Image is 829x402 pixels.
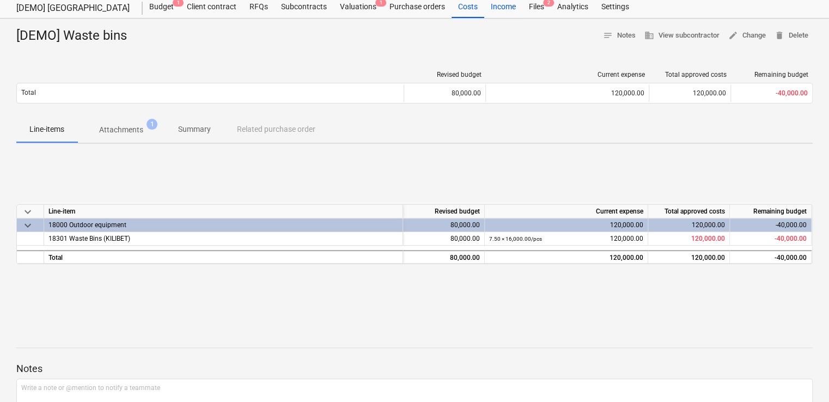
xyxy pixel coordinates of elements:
[649,84,730,102] div: 120,000.00
[603,31,613,40] span: notes
[648,218,730,232] div: 120,000.00
[730,250,812,264] div: -40,000.00
[775,235,807,242] span: -40,000.00
[724,27,770,44] button: Change
[48,218,398,232] div: 18000 Outdoor equipment
[178,124,211,135] p: Summary
[640,27,724,44] button: View subcontractor
[44,205,403,218] div: Line-item
[403,232,485,246] div: 80,000.00
[490,71,645,78] div: Current expense
[489,218,643,232] div: 120,000.00
[21,205,34,218] span: keyboard_arrow_down
[770,27,813,44] button: Delete
[147,119,157,130] span: 1
[21,88,36,98] p: Total
[644,29,720,42] span: View subcontractor
[730,218,812,232] div: -40,000.00
[404,84,485,102] div: 80,000.00
[776,89,808,97] span: -40,000.00
[730,205,812,218] div: Remaining budget
[603,29,636,42] span: Notes
[775,31,784,40] span: delete
[490,89,644,97] div: 120,000.00
[16,27,136,45] div: [DEMO] Waste bins
[485,205,648,218] div: Current expense
[489,232,643,246] div: 120,000.00
[16,3,130,14] div: [DEMO] [GEOGRAPHIC_DATA]
[403,218,485,232] div: 80,000.00
[21,219,34,232] span: keyboard_arrow_down
[644,31,654,40] span: business
[735,71,808,78] div: Remaining budget
[728,31,738,40] span: edit
[691,235,725,242] span: 120,000.00
[654,71,727,78] div: Total approved costs
[403,205,485,218] div: Revised budget
[728,29,766,42] span: Change
[44,250,403,264] div: Total
[403,250,485,264] div: 80,000.00
[16,362,813,375] p: Notes
[29,124,64,135] p: Line-items
[775,350,829,402] iframe: Chat Widget
[648,205,730,218] div: Total approved costs
[775,29,808,42] span: Delete
[599,27,640,44] button: Notes
[489,251,643,265] div: 120,000.00
[409,71,481,78] div: Revised budget
[99,124,143,136] p: Attachments
[648,250,730,264] div: 120,000.00
[489,236,542,242] small: 7.50 × 16,000.00 / pcs
[48,235,130,242] span: 18301 Waste Bins (KILIBET)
